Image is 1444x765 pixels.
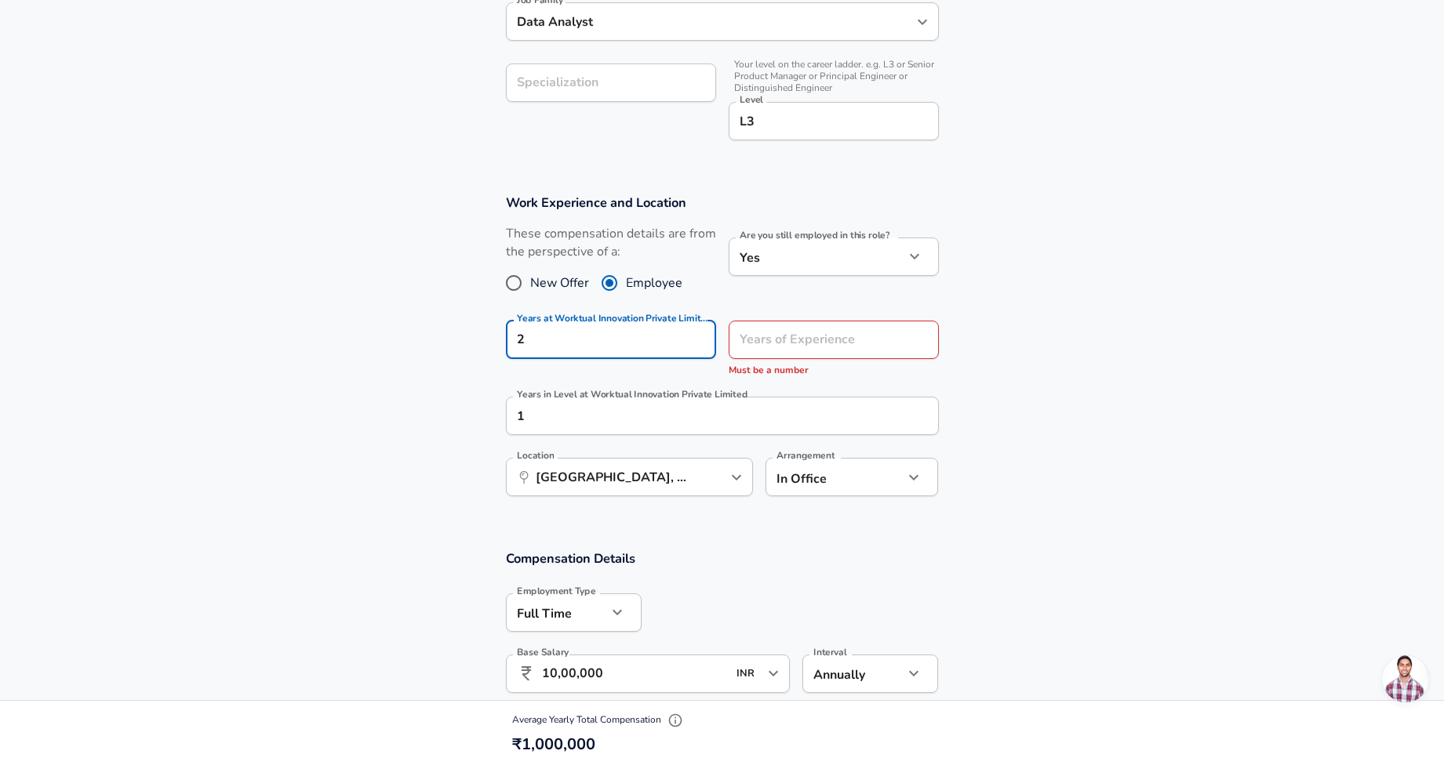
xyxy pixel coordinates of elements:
[740,95,763,104] label: Level
[729,321,904,359] input: 7
[517,647,569,657] label: Base Salary
[506,549,939,567] h3: Compensation Details
[911,11,933,33] button: Open
[777,451,835,460] label: Arrangement
[506,63,716,102] input: Specialization
[513,9,908,34] input: Software Engineer
[762,662,784,684] button: Open
[729,237,904,276] div: Yes
[530,274,589,292] span: New Offer
[1382,655,1429,702] div: Open chat
[542,654,728,693] input: 100,000
[517,451,554,460] label: Location
[732,662,763,686] input: USD
[512,713,687,726] span: Average Yearly Total Compensation
[729,59,939,94] span: Your level on the career ladder. e.g. L3 or Senior Product Manager or Principal Engineer or Disti...
[802,654,904,693] div: Annually
[729,364,809,376] span: Must be a number
[506,321,682,359] input: 0
[726,466,747,488] button: Open
[626,274,682,292] span: Employee
[664,709,687,732] button: Explain Total Compensation
[517,390,747,399] label: Years in Level at Worktual Innovation Private Limited
[740,230,889,240] label: Are you still employed in this role?
[517,314,707,323] label: Years at Worktual Innovation Private Limited
[506,225,716,261] label: These compensation details are from the perspective of a:
[813,647,847,657] label: Interval
[506,593,607,632] div: Full Time
[506,194,939,212] h3: Work Experience and Location
[736,109,932,133] input: L3
[766,458,881,496] div: In Office
[506,397,904,435] input: 1
[517,586,596,596] label: Employment Type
